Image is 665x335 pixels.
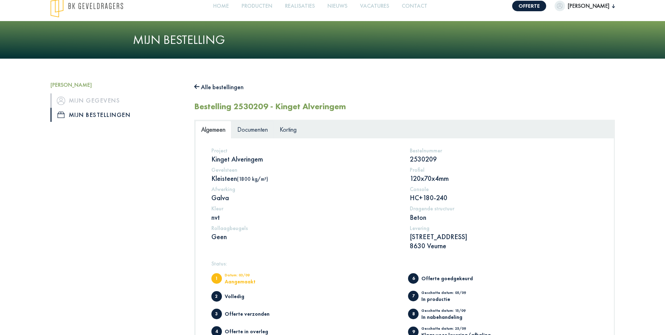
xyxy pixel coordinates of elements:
p: 120x70x4mm [410,174,598,183]
p: Kleisteen [211,174,400,183]
h5: Project [211,147,400,154]
h5: Bestelnummer [410,147,598,154]
div: Offerte goedgekeurd [421,276,479,281]
h5: Gevelsteen [211,166,400,173]
p: Beton [410,213,598,222]
div: Offerte in overleg [225,329,283,334]
h5: Afwerking [211,186,400,192]
img: icon [57,112,65,118]
div: In productie [421,296,479,302]
h2: Bestelling 2530209 - Kinget Alveringem [194,101,346,112]
img: dummypic.png [555,1,565,11]
span: Offerte verzonden [211,309,222,319]
h5: Console [410,186,598,192]
p: Kinget Alveringem [211,155,400,164]
h5: Status: [211,260,598,267]
span: Algemeen [201,125,225,133]
button: Alle bestellingen [194,81,244,93]
h5: [PERSON_NAME] [50,81,184,88]
h5: Profiel [410,166,598,173]
span: In productie [408,291,419,301]
button: [PERSON_NAME] [555,1,615,11]
a: iconMijn bestellingen [50,108,184,122]
div: Geschatte datum: 15/09 [421,309,479,314]
span: Aangemaakt [211,273,222,284]
span: (1800 kg/m³) [237,176,268,182]
a: iconMijn gegevens [50,93,184,107]
div: Geschatte datum: 25/09 [421,327,491,332]
a: Offerte [512,1,546,11]
div: Datum: 03/09 [225,273,283,279]
p: 2530209 [410,155,598,164]
h5: Kleur [211,205,400,212]
div: Volledig [225,294,283,299]
h5: Dragende structuur [410,205,598,212]
h1: Mijn bestelling [133,32,532,47]
div: Offerte verzonden [225,311,283,316]
p: [STREET_ADDRESS] 8630 Veurne [410,232,598,250]
span: Offerte goedgekeurd [408,273,419,284]
span: [PERSON_NAME] [565,2,612,10]
p: nvt [211,213,400,222]
ul: Tabs [195,121,614,138]
span: Volledig [211,291,222,302]
h5: Levering [410,225,598,231]
p: HC+180-240 [410,193,598,202]
span: Documenten [237,125,268,133]
span: Korting [280,125,297,133]
h5: Rollaagbeugels [211,225,400,231]
div: Geschatte datum: 05/09 [421,291,479,296]
div: Aangemaakt [225,279,283,284]
p: Galva [211,193,400,202]
img: icon [57,97,65,105]
span: In nabehandeling [408,309,419,319]
p: Geen [211,232,400,241]
div: In nabehandeling [421,314,479,320]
